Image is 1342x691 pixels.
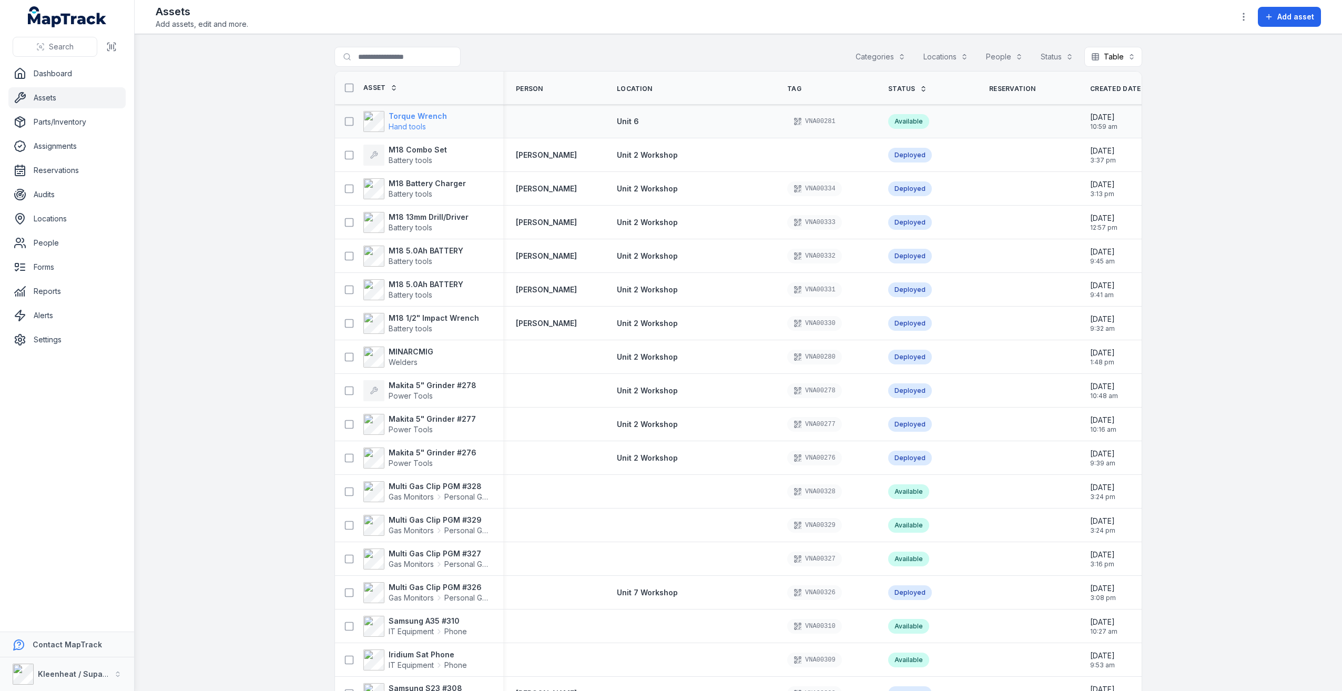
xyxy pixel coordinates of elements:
div: VNA00334 [787,181,842,196]
span: Battery tools [389,189,432,198]
strong: [PERSON_NAME] [516,184,577,194]
div: Deployed [888,383,932,398]
span: [DATE] [1090,516,1115,526]
span: Person [516,85,543,93]
span: 3:08 pm [1090,594,1116,602]
strong: Makita 5" Grinder #277 [389,414,476,424]
time: 17/09/2025, 3:37:22 pm [1090,146,1116,165]
button: People [979,47,1030,67]
a: Unit 2 Workshop [617,251,678,261]
strong: MINARCMIG [389,347,433,357]
span: 10:59 am [1090,123,1117,131]
a: M18 5.0Ah BATTERYBattery tools [363,246,463,267]
time: 17/09/2025, 9:45:07 am [1090,247,1115,266]
div: Available [888,552,929,566]
div: Deployed [888,181,932,196]
span: 3:24 pm [1090,493,1115,501]
time: 15/09/2025, 1:48:41 pm [1090,348,1115,367]
strong: Iridium Sat Phone [389,649,467,660]
button: Add asset [1258,7,1321,27]
span: Battery tools [389,223,432,232]
strong: [PERSON_NAME] [516,150,577,160]
a: Audits [8,184,126,205]
div: Deployed [888,585,932,600]
span: [DATE] [1090,449,1115,459]
a: Unit 6 [617,116,639,127]
span: 3:13 pm [1090,190,1115,198]
div: VNA00310 [787,619,842,634]
div: VNA00278 [787,383,842,398]
span: Hand tools [389,122,426,131]
span: 10:16 am [1090,425,1116,434]
time: 17/09/2025, 3:13:47 pm [1090,179,1115,198]
a: Alerts [8,305,126,326]
a: MINARCMIGWelders [363,347,433,368]
span: 9:45 am [1090,257,1115,266]
strong: Multi Gas Clip PGM #328 [389,481,491,492]
strong: Makita 5" Grinder #278 [389,380,476,391]
div: VNA00281 [787,114,842,129]
a: Makita 5" Grinder #278Power Tools [363,380,476,401]
a: Unit 2 Workshop [617,419,678,430]
span: Phone [444,626,467,637]
span: 1:48 pm [1090,358,1115,367]
a: M18 13mm Drill/DriverBattery tools [363,212,469,233]
span: Battery tools [389,324,432,333]
span: Tag [787,85,801,93]
div: VNA00309 [787,653,842,667]
time: 08/09/2025, 3:24:40 pm [1090,482,1115,501]
a: Multi Gas Clip PGM #328Gas MonitorsPersonal Gas Monitors [363,481,491,502]
a: People [8,232,126,253]
a: Reports [8,281,126,302]
div: VNA00280 [787,350,842,364]
strong: M18 Combo Set [389,145,447,155]
span: Welders [389,358,418,367]
span: Unit 2 Workshop [617,352,678,361]
span: Gas Monitors [389,492,434,502]
a: Forms [8,257,126,278]
div: VNA00276 [787,451,842,465]
div: Deployed [888,249,932,263]
strong: M18 1/2" Impact Wrench [389,313,479,323]
span: Unit 2 Workshop [617,420,678,429]
span: Location [617,85,652,93]
span: 3:24 pm [1090,526,1115,535]
span: Unit 2 Workshop [617,319,678,328]
span: Power Tools [389,425,433,434]
a: [PERSON_NAME] [516,318,577,329]
span: [DATE] [1090,247,1115,257]
strong: M18 13mm Drill/Driver [389,212,469,222]
a: Makita 5" Grinder #277Power Tools [363,414,476,435]
span: Search [49,42,74,52]
a: Parts/Inventory [8,111,126,133]
a: Unit 2 Workshop [617,318,678,329]
div: Available [888,619,929,634]
div: Available [888,484,929,499]
a: Unit 2 Workshop [617,217,678,228]
div: Deployed [888,148,932,162]
a: MapTrack [28,6,107,27]
strong: Samsung A35 #310 [389,616,467,626]
a: Assets [8,87,126,108]
span: 9:32 am [1090,324,1115,333]
span: IT Equipment [389,660,434,670]
time: 19/09/2025, 10:59:46 am [1090,112,1117,131]
a: M18 Combo SetBattery tools [363,145,447,166]
span: [DATE] [1090,280,1115,291]
div: Available [888,518,929,533]
a: Settings [8,329,126,350]
a: Torque WrenchHand tools [363,111,447,132]
strong: Contact MapTrack [33,640,102,649]
time: 10/09/2025, 10:16:47 am [1090,415,1116,434]
a: Status [888,85,927,93]
strong: Multi Gas Clip PGM #326 [389,582,491,593]
time: 08/09/2025, 3:08:18 pm [1090,583,1116,602]
span: Gas Monitors [389,559,434,570]
span: [DATE] [1090,617,1117,627]
button: Categories [849,47,912,67]
span: Personal Gas Monitors [444,492,491,502]
span: Battery tools [389,257,432,266]
a: Unit 2 Workshop [617,385,678,396]
a: Asset [363,84,398,92]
